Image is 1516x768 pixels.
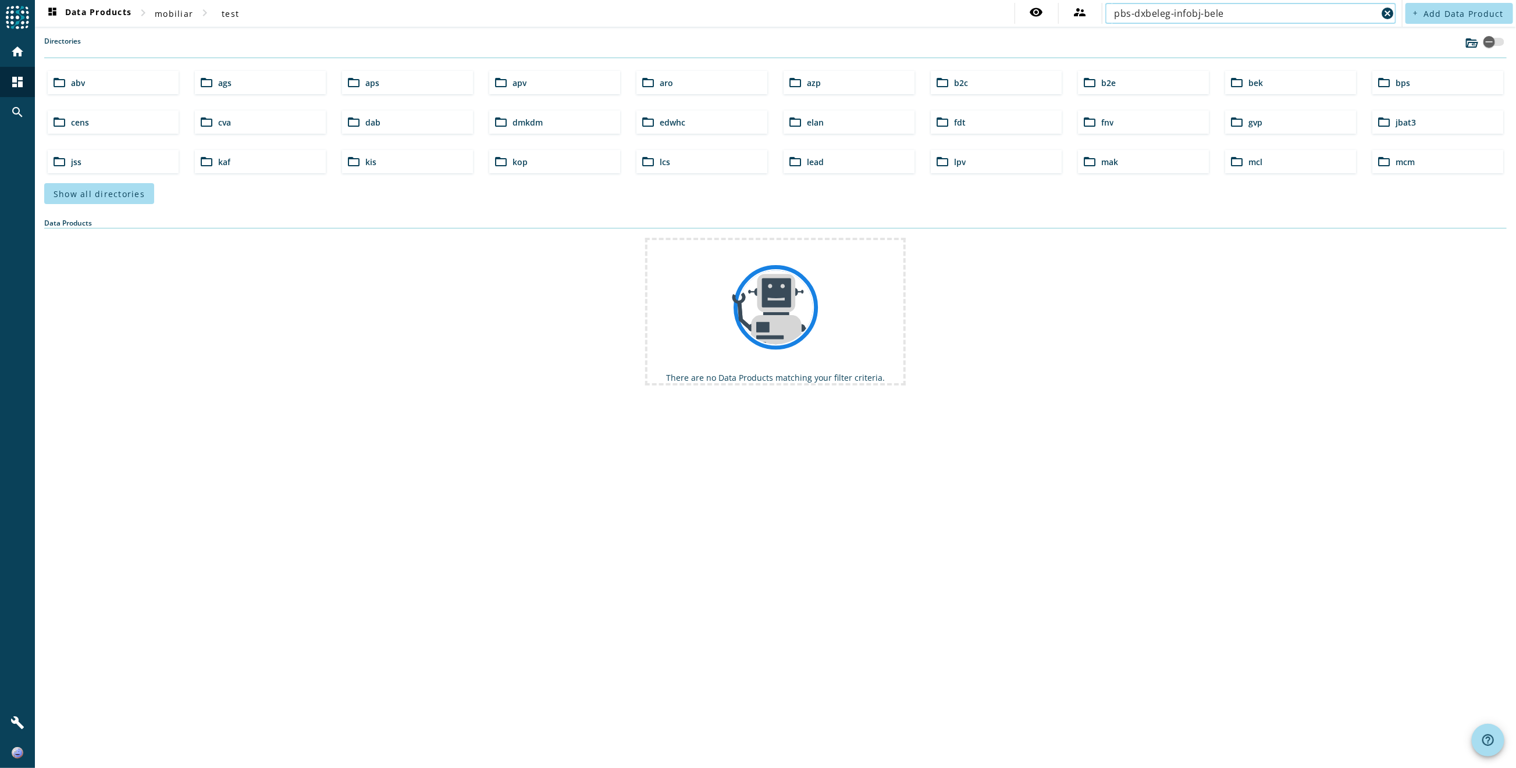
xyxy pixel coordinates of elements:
[1396,117,1416,128] span: jbat3
[198,6,212,20] mat-icon: chevron_right
[641,76,655,90] mat-icon: folder_open
[150,3,198,24] button: mobiliar
[347,76,361,90] mat-icon: folder_open
[365,156,376,167] span: kis
[647,372,903,383] div: There are no Data Products matching your filter criteria.
[45,6,131,20] span: Data Products
[513,77,526,88] span: apv
[935,76,949,90] mat-icon: folder_open
[788,76,802,90] mat-icon: folder_open
[1248,156,1262,167] span: mcl
[347,115,361,129] mat-icon: folder_open
[1101,117,1113,128] span: fnv
[222,8,239,19] span: test
[71,156,81,167] span: jss
[347,155,361,169] mat-icon: folder_open
[494,115,508,129] mat-icon: folder_open
[10,105,24,119] mat-icon: search
[200,76,213,90] mat-icon: folder_open
[1083,115,1097,129] mat-icon: folder_open
[954,77,968,88] span: b2c
[44,36,81,58] label: Directories
[365,117,380,128] span: dab
[155,8,193,19] span: mobiliar
[513,156,528,167] span: kop
[807,117,824,128] span: elan
[200,155,213,169] mat-icon: folder_open
[71,77,85,88] span: abv
[1396,77,1410,88] span: bps
[1248,117,1262,128] span: gvp
[1230,155,1244,169] mat-icon: folder_open
[1481,733,1495,747] mat-icon: help_outline
[660,156,670,167] span: lcs
[52,155,66,169] mat-icon: folder_open
[1101,77,1116,88] span: b2e
[136,6,150,20] mat-icon: chevron_right
[12,747,23,759] img: 63ebff03400488bac38c4e3411defc3d
[1248,77,1263,88] span: bek
[1101,156,1118,167] span: mak
[41,3,136,24] button: Data Products
[10,716,24,730] mat-icon: build
[641,115,655,129] mat-icon: folder_open
[52,115,66,129] mat-icon: folder_open
[1380,5,1396,22] button: Clear
[1405,3,1513,24] button: Add Data Product
[1412,10,1419,16] mat-icon: add
[1424,8,1504,19] span: Add Data Product
[1381,6,1395,20] mat-icon: cancel
[1377,115,1391,129] mat-icon: folder_open
[44,183,154,204] button: Show all directories
[52,76,66,90] mat-icon: folder_open
[954,156,966,167] span: lpv
[10,75,24,89] mat-icon: dashboard
[218,117,231,128] span: cva
[660,77,673,88] span: aro
[54,188,145,199] span: Show all directories
[1073,5,1087,19] mat-icon: supervisor_account
[807,156,824,167] span: lead
[44,218,1507,228] div: Data Products
[212,3,249,24] button: test
[6,6,29,29] img: spoud-logo.svg
[1230,115,1244,129] mat-icon: folder_open
[788,115,802,129] mat-icon: folder_open
[935,115,949,129] mat-icon: folder_open
[200,115,213,129] mat-icon: folder_open
[954,117,966,128] span: fdt
[807,77,821,88] span: azp
[10,45,24,59] mat-icon: home
[660,117,685,128] span: edwhc
[1377,155,1391,169] mat-icon: folder_open
[71,117,89,128] span: cens
[788,155,802,169] mat-icon: folder_open
[1083,155,1097,169] mat-icon: folder_open
[647,240,903,372] img: robot-logo
[218,156,230,167] span: kaf
[1115,6,1378,20] input: Search (% or * for wildcards)
[513,117,543,128] span: dmkdm
[494,76,508,90] mat-icon: folder_open
[1083,76,1097,90] mat-icon: folder_open
[1030,5,1044,19] mat-icon: visibility
[641,155,655,169] mat-icon: folder_open
[45,6,59,20] mat-icon: dashboard
[218,77,232,88] span: ags
[365,77,379,88] span: aps
[1396,156,1415,167] span: mcm
[1230,76,1244,90] mat-icon: folder_open
[935,155,949,169] mat-icon: folder_open
[1377,76,1391,90] mat-icon: folder_open
[494,155,508,169] mat-icon: folder_open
